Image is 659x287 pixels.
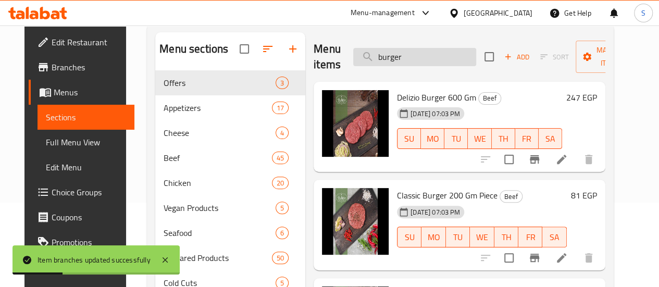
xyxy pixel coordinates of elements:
span: SA [546,230,562,245]
button: TH [492,128,515,149]
div: Beef [500,190,523,203]
div: items [272,152,289,164]
span: 17 [272,103,288,113]
h6: 247 EGP [566,90,597,105]
a: Edit Menu [38,155,134,180]
span: Prepared Products [164,252,272,264]
span: WE [472,131,487,146]
button: FR [515,128,539,149]
span: Select section first [533,49,576,65]
button: Branch-specific-item [522,147,547,172]
span: TH [496,131,511,146]
button: Manage items [576,41,645,73]
div: Item branches updated successfully [38,254,151,266]
button: delete [576,147,601,172]
span: Edit Restaurant [52,36,126,48]
span: 3 [276,78,288,88]
div: [GEOGRAPHIC_DATA] [464,7,532,19]
img: Delizio Burger 600 Gm [322,90,389,157]
span: TU [450,230,466,245]
button: SU [397,227,421,247]
button: FR [518,227,542,247]
div: items [276,77,289,89]
span: Edit Menu [46,161,126,173]
div: Vegan Products5 [155,195,305,220]
span: SA [543,131,558,146]
a: Full Menu View [38,130,134,155]
button: SU [397,128,421,149]
span: Select all sections [233,38,255,60]
div: Seafood6 [155,220,305,245]
input: search [353,48,476,66]
span: Add item [500,49,533,65]
a: Edit menu item [555,153,568,166]
div: Beef45 [155,145,305,170]
button: Add section [280,36,305,61]
button: WE [468,128,491,149]
span: Beef [500,191,522,203]
a: Promotions [29,230,134,255]
button: WE [470,227,494,247]
div: items [272,102,289,114]
h2: Menu items [314,41,341,72]
span: Full Menu View [46,136,126,148]
div: Prepared Products50 [155,245,305,270]
a: Coupons [29,205,134,230]
span: Seafood [164,227,276,239]
div: Cheese [164,127,276,139]
h2: Menu sections [159,41,228,57]
div: items [276,127,289,139]
span: Vegan Products [164,202,276,214]
span: 20 [272,178,288,188]
span: Coupons [52,211,126,223]
div: Beef [164,152,272,164]
div: Menu-management [351,7,415,19]
a: Branches [29,55,134,80]
span: S [641,7,645,19]
span: Sections [46,111,126,123]
span: MO [425,131,440,146]
span: Choice Groups [52,186,126,198]
span: 50 [272,253,288,263]
span: [DATE] 07:03 PM [406,207,464,217]
button: MO [421,227,445,247]
div: items [272,252,289,264]
span: TU [449,131,464,146]
div: items [276,227,289,239]
span: Classic Burger 200 Gm Piece [397,188,498,203]
span: TH [499,230,514,245]
div: items [276,202,289,214]
span: FR [519,131,534,146]
span: Chicken [164,177,272,189]
span: Select section [478,46,500,68]
span: Beef [479,92,501,104]
div: Chicken20 [155,170,305,195]
button: TU [446,227,470,247]
span: MO [426,230,441,245]
div: Cheese4 [155,120,305,145]
button: TH [494,227,518,247]
button: delete [576,245,601,270]
div: items [272,177,289,189]
span: FR [523,230,538,245]
button: SA [542,227,566,247]
button: SA [539,128,562,149]
span: Offers [164,77,276,89]
span: 45 [272,153,288,163]
a: Menus [29,80,134,105]
button: Add [500,49,533,65]
span: Branches [52,61,126,73]
div: Offers3 [155,70,305,95]
span: SU [402,131,417,146]
button: TU [444,128,468,149]
span: Select to update [498,247,520,269]
span: 4 [276,128,288,138]
span: Add [503,51,531,63]
div: Appetizers [164,102,272,114]
div: Appetizers17 [155,95,305,120]
button: MO [421,128,444,149]
span: 5 [276,203,288,213]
